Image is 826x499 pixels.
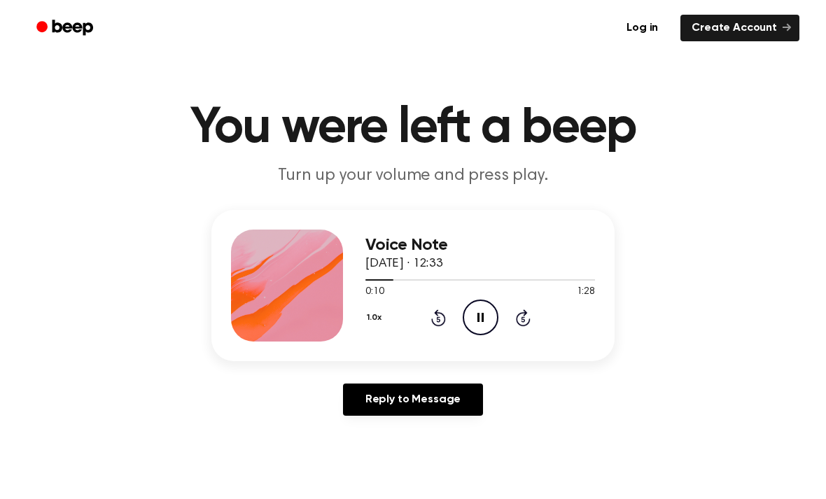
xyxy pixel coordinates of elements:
a: Log in [612,12,672,44]
a: Create Account [680,15,799,41]
span: 1:28 [577,285,595,300]
h3: Voice Note [365,236,595,255]
a: Reply to Message [343,384,483,416]
a: Beep [27,15,106,42]
span: [DATE] · 12:33 [365,258,442,270]
span: 0:10 [365,285,384,300]
p: Turn up your volume and press play. [144,164,682,188]
button: 1.0x [365,306,386,330]
h1: You were left a beep [55,103,771,153]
